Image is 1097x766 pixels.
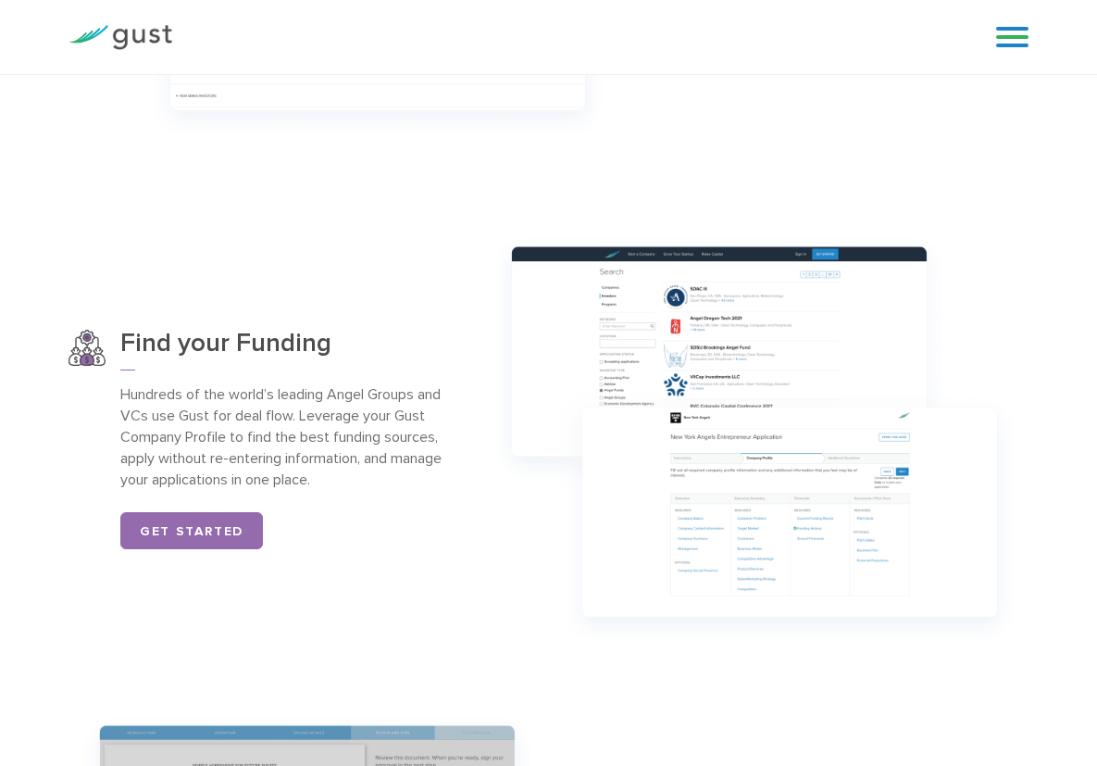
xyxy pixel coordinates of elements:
[480,223,1028,656] img: Group 1147
[69,330,106,367] img: Find Your Funding
[120,512,263,549] a: Get Started
[120,330,452,371] h3: Find your Funding
[69,25,172,50] img: Gust Logo
[120,383,452,490] p: Hundreds of the world’s leading Angel Groups and VCs use Gust for deal flow. Leverage your Gust C...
